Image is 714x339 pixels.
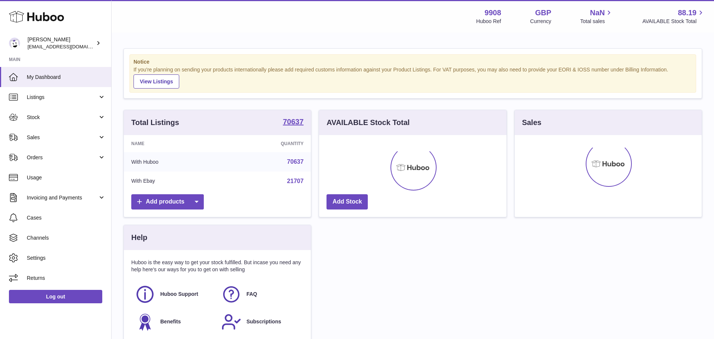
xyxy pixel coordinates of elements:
h3: Sales [522,118,541,128]
a: 21707 [287,178,304,184]
span: Channels [27,234,106,242]
span: AVAILABLE Stock Total [642,18,705,25]
span: Usage [27,174,106,181]
a: FAQ [221,284,300,304]
span: Benefits [160,318,181,325]
a: Log out [9,290,102,303]
span: Settings [27,255,106,262]
span: Subscriptions [247,318,281,325]
div: Huboo Ref [476,18,501,25]
h3: AVAILABLE Stock Total [327,118,409,128]
a: Subscriptions [221,312,300,332]
a: 70637 [287,159,304,165]
strong: 9908 [485,8,501,18]
a: 70637 [283,118,304,127]
span: Listings [27,94,98,101]
p: Huboo is the easy way to get your stock fulfilled. But incase you need any help here's our ways f... [131,259,303,273]
a: 88.19 AVAILABLE Stock Total [642,8,705,25]
h3: Help [131,233,147,243]
strong: 70637 [283,118,304,125]
span: Sales [27,134,98,141]
th: Name [124,135,223,152]
img: internalAdmin-9908@internal.huboo.com [9,38,20,49]
a: Add Stock [327,194,368,210]
strong: Notice [134,58,692,65]
span: FAQ [247,291,257,298]
h3: Total Listings [131,118,179,128]
span: My Dashboard [27,74,106,81]
strong: GBP [535,8,551,18]
div: [PERSON_NAME] [28,36,94,50]
span: NaN [590,8,605,18]
span: Orders [27,154,98,161]
th: Quantity [223,135,311,152]
div: Currency [530,18,551,25]
span: [EMAIL_ADDRESS][DOMAIN_NAME] [28,44,109,49]
span: 88.19 [678,8,697,18]
td: With Ebay [124,172,223,191]
span: Cases [27,214,106,221]
a: View Listings [134,74,179,89]
span: Total sales [580,18,613,25]
a: Huboo Support [135,284,214,304]
span: Huboo Support [160,291,198,298]
a: Add products [131,194,204,210]
td: With Huboo [124,152,223,172]
span: Returns [27,275,106,282]
a: Benefits [135,312,214,332]
a: NaN Total sales [580,8,613,25]
span: Stock [27,114,98,121]
span: Invoicing and Payments [27,194,98,201]
div: If you're planning on sending your products internationally please add required customs informati... [134,66,692,89]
